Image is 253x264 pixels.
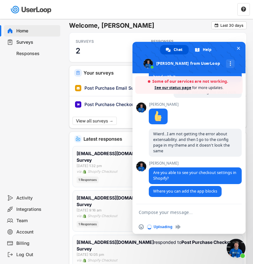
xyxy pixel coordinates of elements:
[220,24,243,27] div: Last 30 days
[76,46,80,56] h3: 2
[77,169,81,174] div: via
[77,151,154,156] strong: [EMAIL_ADDRESS][DOMAIN_NAME]
[153,170,236,181] span: Are you able to see your checkout settings in Shopify?
[77,195,154,200] strong: [EMAIL_ADDRESS][DOMAIN_NAME]
[77,195,235,207] strong: Post Purchase Checkout Survey
[77,150,239,163] div: responded to
[16,229,58,235] div: Account
[16,39,58,45] div: Surveys
[241,6,246,12] text: 
[215,23,218,28] text: 
[77,213,81,219] div: via
[77,208,102,213] div: [DATE] 9:16 am
[77,239,154,245] strong: [EMAIL_ADDRESS][DOMAIN_NAME]
[151,39,207,44] div: RESPONSES
[77,252,104,257] div: [DATE] 10:05 pm
[83,137,242,141] div: Latest responses
[138,79,240,84] span: Some of our services are not working.
[138,86,240,90] span: for more updates.
[241,7,246,12] button: 
[76,137,80,141] img: IncomingMajor.svg
[227,239,245,258] div: Close chat
[174,45,182,54] span: Chat
[77,163,102,169] div: [DATE] 1:32 pm
[77,239,239,252] div: responded to
[235,45,242,52] span: Close chat
[16,240,58,246] div: Billing
[16,252,58,258] div: Log Out
[83,70,242,75] div: Your surveys
[153,68,233,79] span: Let me know how it goes and if you need a hand with it
[153,188,217,194] span: Where you can add the app blocks
[69,21,211,30] h6: Welcome, [PERSON_NAME]
[149,161,242,166] span: [PERSON_NAME]
[154,85,191,90] a: See our status page
[16,28,58,34] div: Home
[226,59,234,68] div: More channels
[77,151,235,163] strong: Post Purchase Checkout Survey
[84,85,143,91] div: Post Purchase Email Survey
[160,45,189,54] div: Chat
[76,39,132,44] div: SURVEYS
[83,259,86,262] img: 1156660_ecommerce_logo_shopify_icon%20%281%29.png
[77,177,99,183] div: 1 Responses
[153,131,230,154] span: Wierd...I am not getting the error about extensability. and then I go to the config page in my th...
[16,218,58,224] div: Team
[9,3,54,16] img: userloop-logo-01.svg
[203,45,212,54] span: Help
[77,258,81,263] div: via
[16,206,58,212] div: Integrations
[83,214,86,218] img: 1156660_ecommerce_logo_shopify_icon%20%281%29.png
[139,224,144,229] span: Insert an emoji
[16,51,58,57] div: Responses
[84,101,151,108] div: Post Purchase Checkout Survey
[83,170,86,174] img: 1156660_ecommerce_logo_shopify_icon%20%281%29.png
[73,117,117,125] button: View all surveys →
[88,169,117,174] div: Shopify Checkout
[77,239,235,251] strong: Post Purchase Checkout Survey
[139,210,225,215] textarea: Compose your message...
[149,102,179,107] span: [PERSON_NAME]
[88,213,117,219] div: Shopify Checkout
[175,224,180,229] span: Audio message
[214,23,219,28] button: 
[77,221,99,227] div: 1 Responses
[88,258,117,263] div: Shopify Checkout
[16,195,58,201] div: Activity
[189,45,218,54] div: Help
[77,194,239,208] div: responded to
